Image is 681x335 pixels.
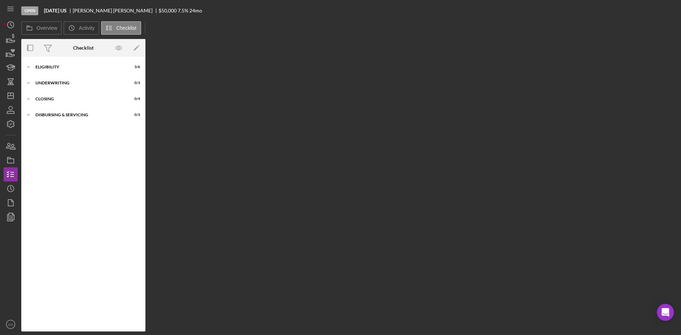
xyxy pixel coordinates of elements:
[35,81,122,85] div: Underwriting
[73,45,94,51] div: Checklist
[159,7,177,13] span: $50,000
[178,8,188,13] div: 7.5 %
[657,304,674,321] div: Open Intercom Messenger
[73,8,159,13] div: [PERSON_NAME] [PERSON_NAME]
[35,97,122,101] div: Closing
[63,21,99,35] button: Activity
[4,317,18,331] button: CS
[21,6,38,15] div: Open
[79,25,94,31] label: Activity
[127,97,140,101] div: 0 / 4
[189,8,202,13] div: 24 mo
[37,25,57,31] label: Overview
[8,323,13,326] text: CS
[35,113,122,117] div: Disbursing & Servicing
[101,21,141,35] button: Checklist
[21,21,62,35] button: Overview
[127,81,140,85] div: 0 / 3
[44,8,67,13] b: [DATE] US
[116,25,137,31] label: Checklist
[127,113,140,117] div: 0 / 3
[35,65,122,69] div: Eligibility
[127,65,140,69] div: 3 / 6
